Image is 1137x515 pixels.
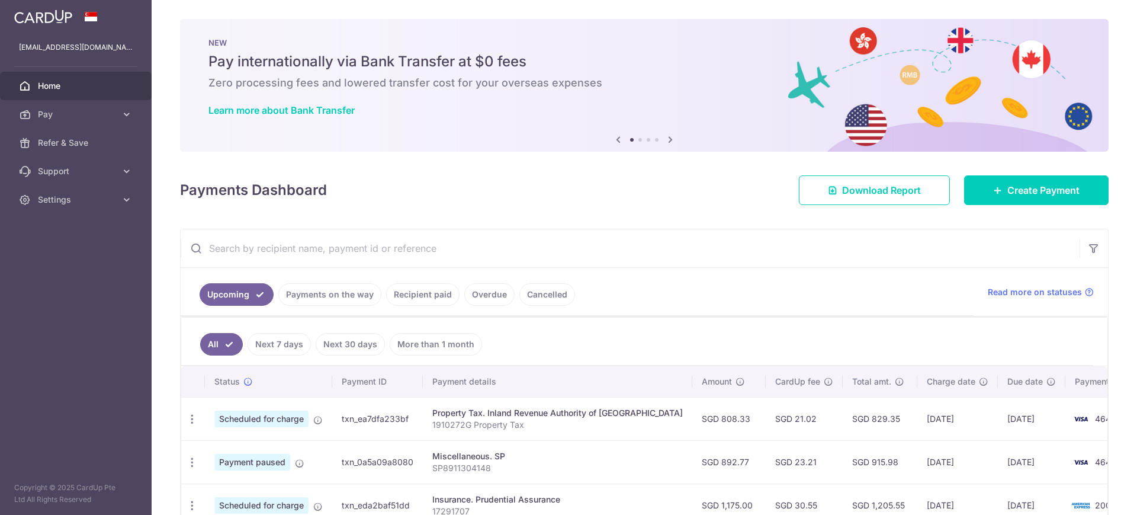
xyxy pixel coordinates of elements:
img: Bank Card [1069,455,1093,469]
div: Property Tax. Inland Revenue Authority of [GEOGRAPHIC_DATA] [432,407,683,419]
a: Next 7 days [248,333,311,356]
span: Support [38,165,116,177]
a: All [200,333,243,356]
p: [EMAIL_ADDRESS][DOMAIN_NAME] [19,41,133,53]
p: SP8911304148 [432,462,683,474]
a: Learn more about Bank Transfer [208,104,355,116]
h6: Zero processing fees and lowered transfer cost for your overseas expenses [208,76,1080,90]
td: SGD 915.98 [843,440,917,484]
a: Cancelled [519,283,575,306]
span: Scheduled for charge [214,497,309,514]
span: Pay [38,108,116,120]
span: CardUp fee [775,376,820,388]
span: 4641 [1095,414,1114,424]
a: Upcoming [200,283,274,306]
span: Amount [702,376,732,388]
span: 4641 [1095,457,1114,467]
td: [DATE] [917,440,998,484]
td: SGD 892.77 [692,440,766,484]
span: Settings [38,194,116,206]
img: Bank Card [1069,498,1093,513]
td: SGD 808.33 [692,397,766,440]
span: Charge date [927,376,975,388]
span: Scheduled for charge [214,411,309,427]
span: Refer & Save [38,137,116,149]
td: SGD 829.35 [843,397,917,440]
a: Overdue [464,283,515,306]
td: txn_0a5a09a8080 [332,440,423,484]
a: More than 1 month [390,333,482,356]
a: Recipient paid [386,283,460,306]
td: [DATE] [917,397,998,440]
span: Read more on statuses [988,286,1082,298]
td: SGD 21.02 [766,397,843,440]
span: Status [214,376,240,388]
a: Download Report [799,175,950,205]
div: Miscellaneous. SP [432,450,683,462]
div: Insurance. Prudential Assurance [432,494,683,506]
a: Payments on the way [278,283,381,306]
input: Search by recipient name, payment id or reference [181,229,1080,267]
span: Payment paused [214,454,290,471]
img: CardUp [14,9,72,24]
h5: Pay internationally via Bank Transfer at $0 fees [208,52,1080,71]
span: 2002 [1095,500,1116,510]
span: Total amt. [852,376,891,388]
p: 1910272G Property Tax [432,419,683,431]
h4: Payments Dashboard [180,180,327,201]
span: Due date [1007,376,1043,388]
img: Bank Card [1069,412,1093,426]
img: Bank transfer banner [180,19,1109,152]
a: Read more on statuses [988,286,1094,298]
a: Next 30 days [316,333,385,356]
th: Payment details [423,366,692,397]
td: txn_ea7dfa233bf [332,397,423,440]
span: Create Payment [1007,183,1080,197]
td: [DATE] [998,440,1065,484]
span: Home [38,80,116,92]
a: Create Payment [964,175,1109,205]
td: SGD 23.21 [766,440,843,484]
td: [DATE] [998,397,1065,440]
th: Payment ID [332,366,423,397]
p: NEW [208,38,1080,47]
span: Download Report [842,183,921,197]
